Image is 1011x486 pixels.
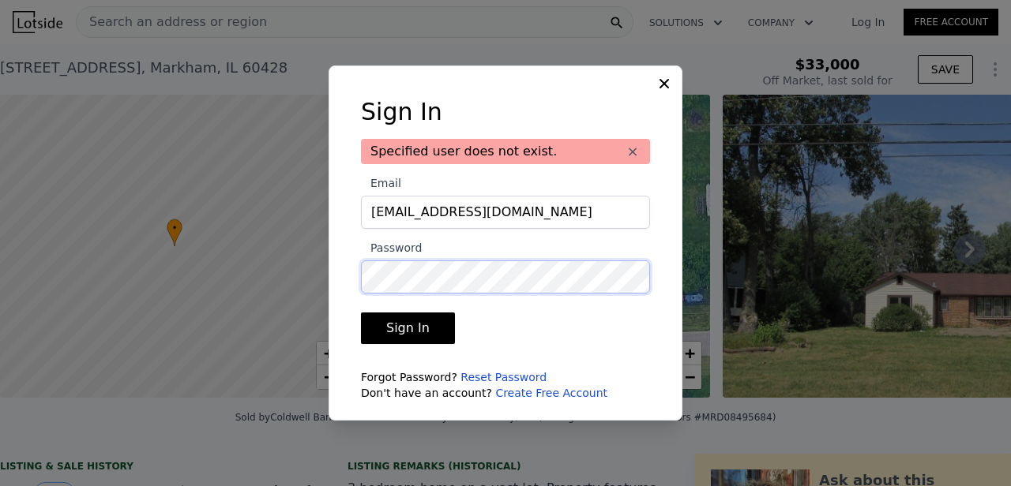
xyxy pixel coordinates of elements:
[361,196,650,229] input: Email
[495,387,607,399] a: Create Free Account
[625,144,641,159] button: ×
[361,98,650,126] h3: Sign In
[361,260,650,293] input: Password
[361,177,401,189] span: Email
[361,139,650,164] div: Specified user does not exist.
[361,312,455,344] button: Sign In
[460,371,547,383] a: Reset Password
[361,369,650,401] div: Forgot Password? Don't have an account?
[361,241,422,254] span: Password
